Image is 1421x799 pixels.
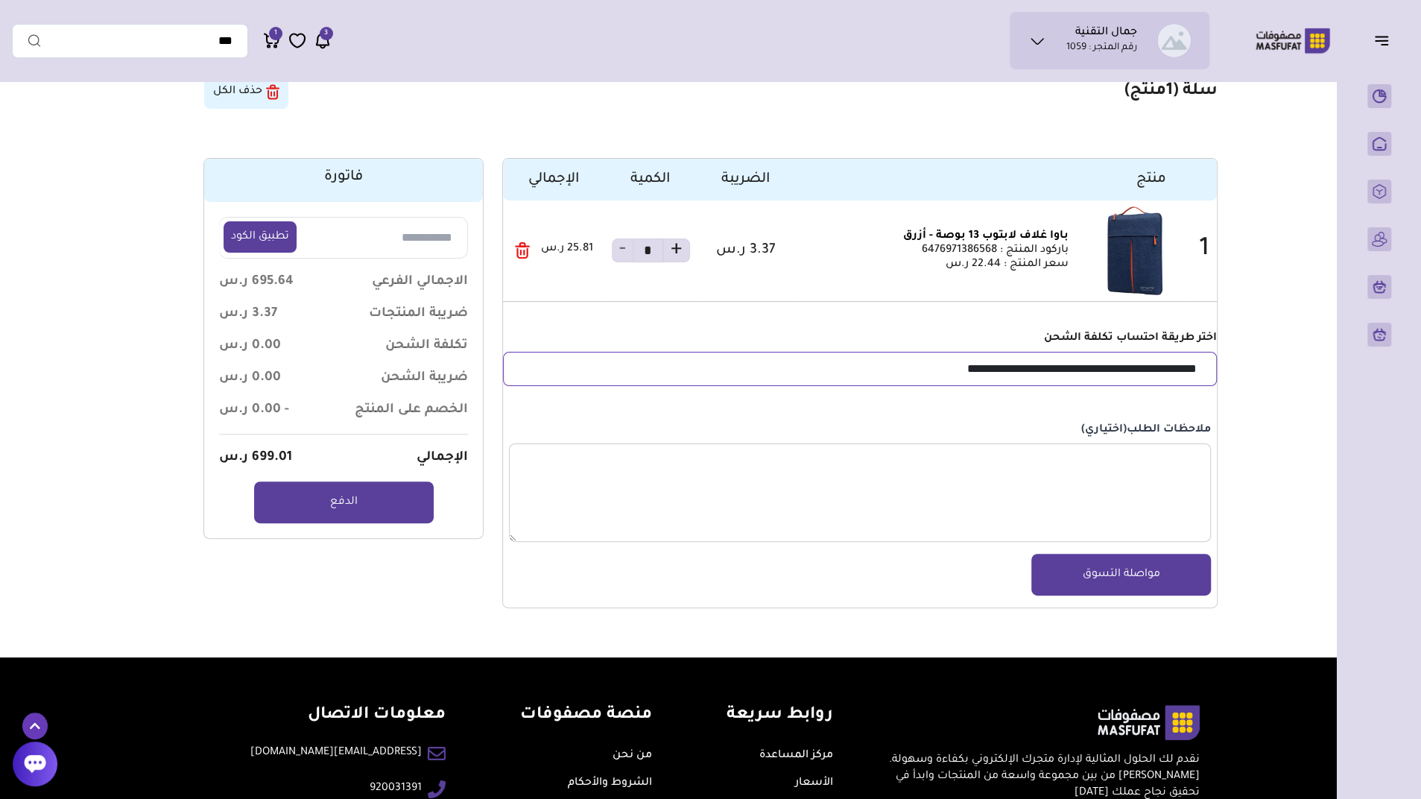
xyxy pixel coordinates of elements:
span: الاجمالي الفرعي [372,274,468,291]
h4: روابط سريعة [727,705,833,727]
label: ملاحظات الطلب [509,423,1211,438]
button: تطبيق الكود [224,221,297,253]
h1: سلة ( منتج) [1124,81,1218,103]
a: الأسعار [795,777,833,789]
div: 25.81 ر.س [509,242,599,259]
strong: + [671,237,683,264]
th: الكمية [605,159,696,200]
span: 695.64 ر.س [219,274,294,291]
th: الإجمالي [503,159,605,200]
span: تكلفة الشحن [385,338,468,355]
span: ضريبة المنتجات [369,306,468,323]
a: مركز المساعدة [759,750,833,762]
h1: اختر طريقة احتساب تكلفة الشحن [503,332,1217,346]
th: منتج [796,159,1191,200]
span: الخصم على المنتج [355,402,468,419]
button: حذف الكل [204,75,288,109]
span: 1 [1166,83,1173,101]
a: 1 [263,31,281,50]
img: Logo [1245,26,1341,55]
span: (اختياري) [1081,424,1127,436]
span: 0.00 ر.س [219,370,281,387]
span: الإجمالي [417,449,468,467]
h1: فاتورة [324,168,363,186]
a: باوا غلاف لابتوب 13 بوصة - أزرق [903,230,1069,242]
span: 3.37 ر.س [219,306,277,323]
img: جمال التقنية [1157,24,1191,57]
h4: منصة مصفوفات [520,705,652,727]
a: الشروط والأحكام [568,777,652,789]
td: 3.37 ر.س [696,200,796,302]
span: 699.01 ر.س [219,449,292,467]
span: 0.00 ر.س [219,338,281,355]
a: 920031391 [370,780,422,797]
a: الدفع [254,481,434,523]
span: سعر المنتج : 22.44 ر.س [946,259,1069,271]
span: 3 [324,27,328,40]
span: باركود المنتج : 6476971386568 [922,244,1069,256]
a: مواصلة التسوق [1031,554,1211,596]
span: - 0.00 ر.س [219,402,289,419]
a: من نحن [613,750,652,762]
button: + [670,230,683,271]
th: الضريبة [696,159,796,200]
h1: جمال التقنية [1075,26,1137,41]
p: رقم المتجر : 1059 [1066,41,1137,56]
span: 1 [274,27,277,40]
img: Product [1084,206,1186,295]
a: [EMAIL_ADDRESS][DOMAIN_NAME] [250,745,422,761]
td: 1 [1191,200,1217,302]
span: ضريبة الشحن [381,370,468,387]
a: 3 [314,31,332,50]
h4: معلومات الاتصال [250,705,446,727]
